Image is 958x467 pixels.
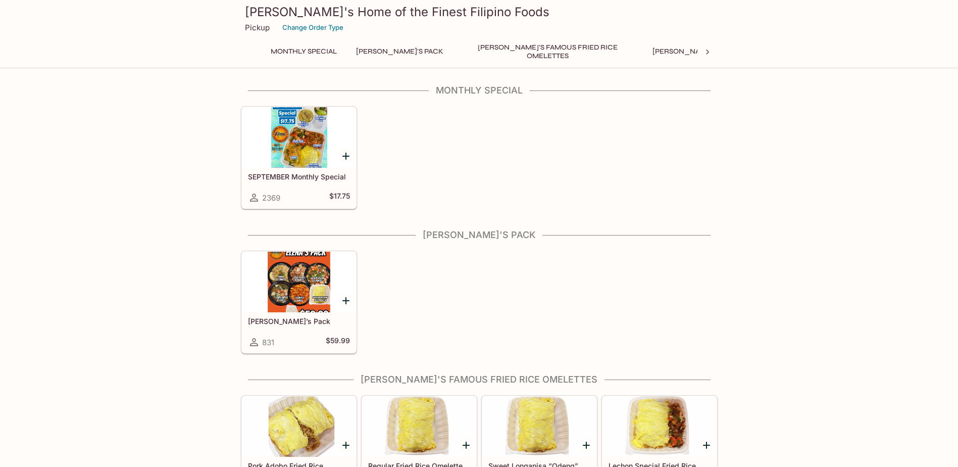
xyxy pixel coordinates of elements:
[326,336,350,348] h5: $59.99
[457,44,639,59] button: [PERSON_NAME]'s Famous Fried Rice Omelettes
[241,374,718,385] h4: [PERSON_NAME]'s Famous Fried Rice Omelettes
[241,85,718,96] h4: Monthly Special
[482,396,596,457] div: Sweet Longanisa “Odeng” Omelette
[245,4,714,20] h3: [PERSON_NAME]'s Home of the Finest Filipino Foods
[245,23,270,32] p: Pickup
[242,396,356,457] div: Pork Adobo Fried Rice Omelette
[460,439,473,451] button: Add Regular Fried Rice Omelette
[242,107,356,168] div: SEPTEMBER Monthly Special
[329,192,350,204] h5: $17.75
[340,294,352,307] button: Add Elena’s Pack
[248,317,350,325] h5: [PERSON_NAME]’s Pack
[241,229,718,241] h4: [PERSON_NAME]'s Pack
[350,44,449,59] button: [PERSON_NAME]'s Pack
[265,44,342,59] button: Monthly Special
[262,338,274,347] span: 831
[647,44,776,59] button: [PERSON_NAME]'s Mixed Plates
[340,150,352,162] button: Add SEPTEMBER Monthly Special
[602,396,717,457] div: Lechon Special Fried Rice Omelette
[580,439,593,451] button: Add Sweet Longanisa “Odeng” Omelette
[278,20,348,35] button: Change Order Type
[242,252,356,312] div: Elena’s Pack
[362,396,476,457] div: Regular Fried Rice Omelette
[340,439,352,451] button: Add Pork Adobo Fried Rice Omelette
[241,251,357,353] a: [PERSON_NAME]’s Pack831$59.99
[262,193,280,203] span: 2369
[700,439,713,451] button: Add Lechon Special Fried Rice Omelette
[241,107,357,209] a: SEPTEMBER Monthly Special2369$17.75
[248,172,350,181] h5: SEPTEMBER Monthly Special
